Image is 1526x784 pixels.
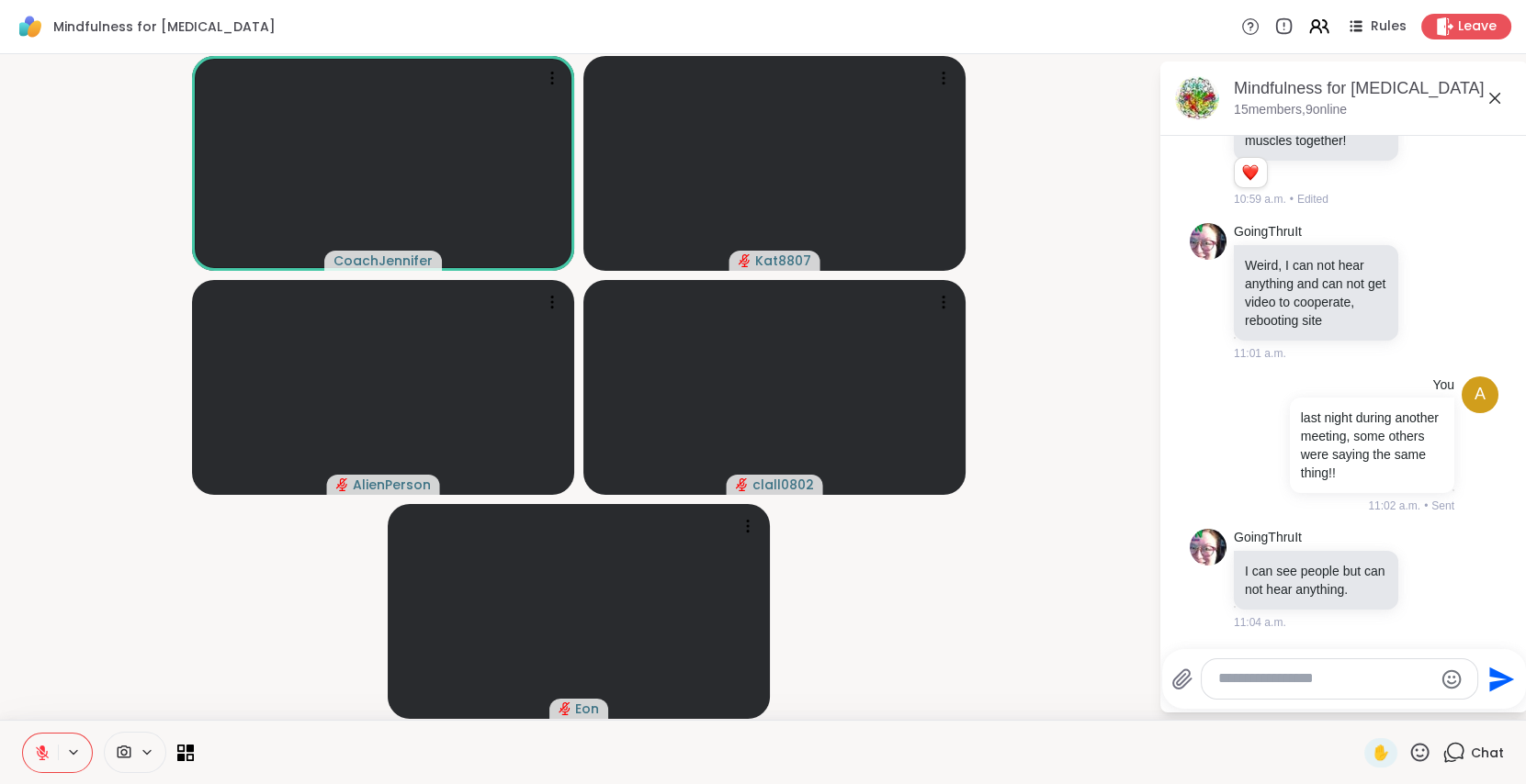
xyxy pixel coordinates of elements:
[1424,498,1428,514] span: •
[739,254,752,267] span: audio-muted
[1245,562,1387,599] p: I can see people but can not hear anything.
[336,478,349,491] span: audio-muted
[15,11,46,42] img: ShareWell Logomark
[1458,17,1497,36] span: Leave
[1234,614,1286,631] span: 11:04 a.m.
[1234,345,1286,362] span: 11:01 a.m.
[1240,165,1260,180] button: Reactions: love
[1235,158,1267,187] div: Reaction list
[1301,409,1443,482] p: last night during another meeting, some others were saying the same thing!!
[1372,742,1390,764] span: ✋
[1190,529,1226,566] img: https://sharewell-space-live.sfo3.digitaloceanspaces.com/user-generated/0908740d-6ae3-48a3-bcc4-c...
[1234,191,1286,207] span: 10:59 a.m.
[1175,76,1219,120] img: Mindfulness for ADHD, Sep 08
[1290,191,1294,207] span: •
[1234,101,1347,119] p: 15 members, 9 online
[1234,77,1513,100] div: Mindfulness for [MEDICAL_DATA], [DATE]
[1441,668,1463,690] button: Emoji picker
[1368,498,1420,514] span: 11:02 a.m.
[1234,223,1302,241] a: GoingThruIt
[1432,376,1454,395] h4: You
[1190,223,1226,260] img: https://sharewell-space-live.sfo3.digitaloceanspaces.com/user-generated/0908740d-6ae3-48a3-bcc4-c...
[752,476,814,494] span: clall0802
[1431,498,1454,514] span: Sent
[1297,191,1328,207] span: Edited
[736,478,749,491] span: audio-muted
[559,702,571,715] span: audio-muted
[1471,744,1504,762] span: Chat
[575,700,599,718] span: Eon
[53,17,276,36] span: Mindfulness for [MEDICAL_DATA]
[1478,658,1520,700] button: Send
[755,252,811,270] span: Kat8807
[1475,382,1486,407] span: a
[353,476,431,494] span: AlienPerson
[1218,669,1432,689] textarea: Type your message
[333,252,433,270] span: CoachJennifer
[1245,256,1387,330] p: Weird, I can not hear anything and can not get video to cooperate, rebooting site
[1371,17,1407,36] span: Rules
[1234,529,1302,547] a: GoingThruIt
